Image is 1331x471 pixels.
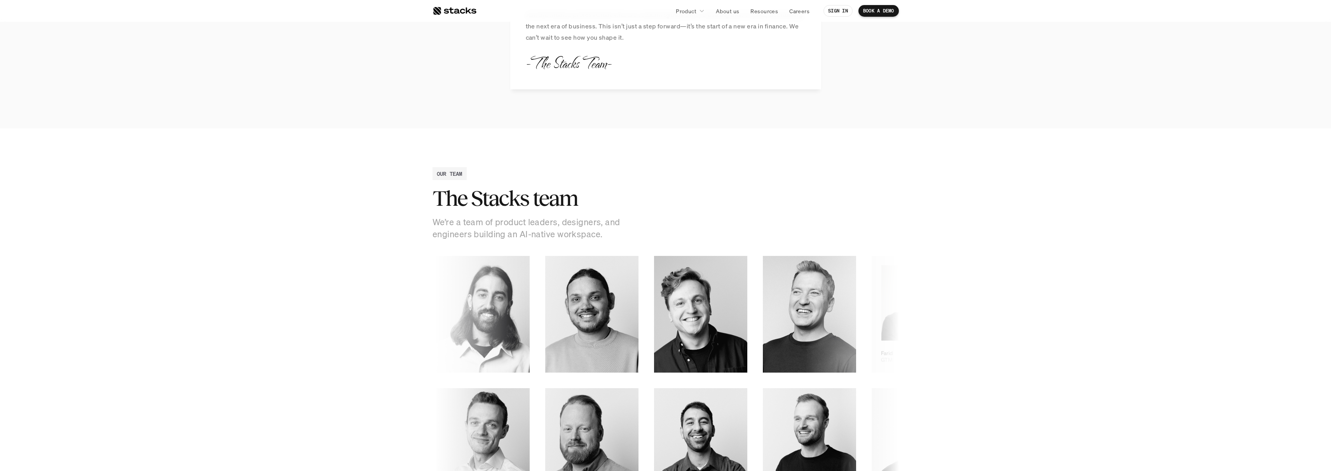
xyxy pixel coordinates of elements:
[823,5,853,17] a: SIGN IN
[716,7,739,15] p: About us
[785,4,814,18] a: Careers
[433,186,666,210] h2: The Stacks team
[863,8,894,14] p: BOOK A DEMO
[881,357,893,363] p: GTM
[881,350,893,357] p: Farid
[858,5,899,17] a: BOOK A DEMO
[437,170,462,178] h2: OUR TEAM
[750,7,778,15] p: Resources
[526,9,806,43] p: Join the finance professionals who are reclaiming their time, elevating their impact, and leading...
[711,4,744,18] a: About us
[526,52,611,74] p: -The Stacks Team-
[828,8,848,14] p: SIGN IN
[676,7,696,15] p: Product
[746,4,783,18] a: Resources
[789,7,809,15] p: Careers
[433,216,627,240] p: We’re a team of product leaders, designers, and engineers building an AI-native workspace.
